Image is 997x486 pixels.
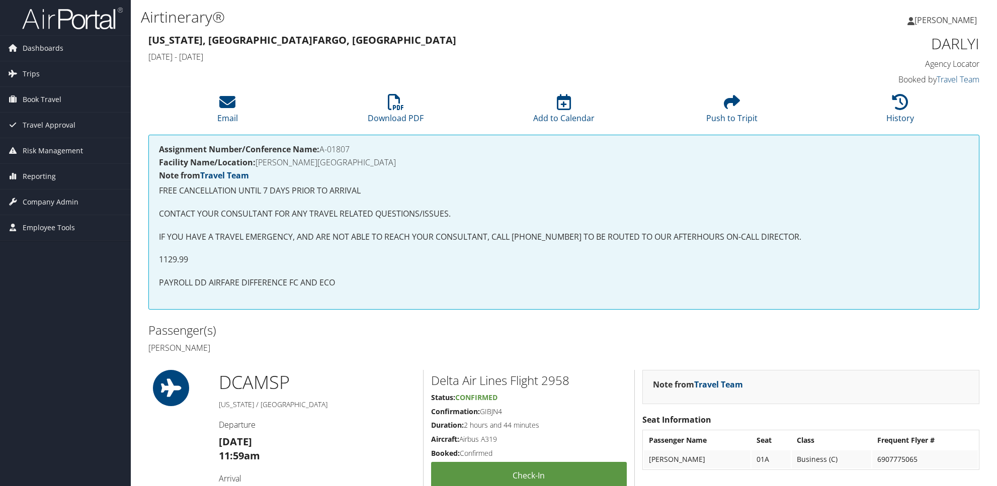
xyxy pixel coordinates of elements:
strong: 11:59am [219,449,260,462]
th: Passenger Name [644,431,750,449]
th: Seat [752,431,791,449]
strong: Assignment Number/Conference Name: [159,144,319,155]
td: Business (C) [792,450,871,468]
p: PAYROLL DD AIRFARE DIFFERENCE FC AND ECO [159,276,969,289]
span: Travel Approval [23,113,75,138]
strong: Note from [159,170,249,181]
h2: Passenger(s) [148,322,556,339]
a: Download PDF [368,100,424,124]
th: Frequent Flyer # [872,431,978,449]
h4: [PERSON_NAME][GEOGRAPHIC_DATA] [159,158,969,166]
td: 6907775065 [872,450,978,468]
a: Travel Team [694,379,743,390]
span: Reporting [23,164,56,189]
h4: Arrival [219,473,416,484]
h4: [DATE] - [DATE] [148,51,768,62]
a: Email [217,100,238,124]
a: Add to Calendar [533,100,595,124]
span: Employee Tools [23,215,75,240]
h1: Airtinerary® [141,7,705,28]
strong: [DATE] [219,435,252,448]
span: [PERSON_NAME] [915,15,977,26]
h4: Agency Locator [783,58,980,69]
h4: [PERSON_NAME] [148,342,556,353]
strong: Confirmation: [431,407,480,416]
strong: Booked: [431,448,460,458]
h5: GIBJN4 [431,407,627,417]
h4: Booked by [783,74,980,85]
h5: [US_STATE] / [GEOGRAPHIC_DATA] [219,400,416,410]
td: [PERSON_NAME] [644,450,750,468]
a: Push to Tripit [706,100,758,124]
h4: Departure [219,419,416,430]
p: IF YOU HAVE A TRAVEL EMERGENCY, AND ARE NOT ABLE TO REACH YOUR CONSULTANT, CALL [PHONE_NUMBER] TO... [159,231,969,244]
strong: Note from [653,379,743,390]
th: Class [792,431,871,449]
a: History [886,100,914,124]
h2: Delta Air Lines Flight 2958 [431,372,627,389]
span: Trips [23,61,40,86]
a: [PERSON_NAME] [907,5,987,35]
span: Risk Management [23,138,83,163]
strong: [US_STATE], [GEOGRAPHIC_DATA] Fargo, [GEOGRAPHIC_DATA] [148,33,456,47]
strong: Aircraft: [431,434,459,444]
h4: A-01807 [159,145,969,153]
h5: Airbus A319 [431,434,627,444]
p: 1129.99 [159,253,969,266]
a: Travel Team [937,74,979,85]
span: Company Admin [23,189,78,215]
span: Confirmed [455,393,497,402]
h5: Confirmed [431,448,627,458]
strong: Seat Information [642,414,711,425]
strong: Status: [431,393,455,402]
h1: DCA MSP [219,370,416,395]
p: FREE CANCELLATION UNTIL 7 DAYS PRIOR TO ARRIVAL [159,184,969,198]
strong: Facility Name/Location: [159,157,256,168]
a: Travel Team [200,170,249,181]
p: CONTACT YOUR CONSULTANT FOR ANY TRAVEL RELATED QUESTIONS/ISSUES. [159,208,969,221]
td: 01A [752,450,791,468]
span: Dashboards [23,36,63,61]
strong: Duration: [431,420,464,430]
h1: DARLYI [783,33,980,54]
h5: 2 hours and 44 minutes [431,420,627,430]
img: airportal-logo.png [22,7,123,30]
span: Book Travel [23,87,61,112]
